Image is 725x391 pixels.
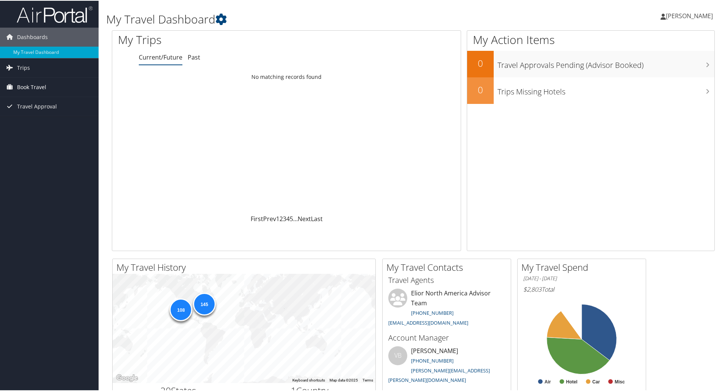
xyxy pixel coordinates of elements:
span: Book Travel [17,77,46,96]
span: $2,803 [523,284,541,293]
a: Last [311,214,323,222]
h6: Total [523,284,640,293]
h2: 0 [467,83,494,96]
span: … [293,214,298,222]
span: Trips [17,58,30,77]
h1: My Action Items [467,31,714,47]
h3: Travel Approvals Pending (Advisor Booked) [497,55,714,70]
h1: My Trips [118,31,310,47]
h3: Travel Agents [388,274,505,285]
text: Air [545,378,551,384]
div: VB [388,345,407,364]
a: [PHONE_NUMBER] [411,309,454,316]
a: 4 [286,214,290,222]
text: Misc [615,378,625,384]
h2: My Travel Contacts [386,260,511,273]
span: Dashboards [17,27,48,46]
h3: Trips Missing Hotels [497,82,714,96]
li: Elior North America Advisor Team [384,288,509,328]
h2: My Travel History [116,260,375,273]
a: 2 [279,214,283,222]
a: Prev [263,214,276,222]
h2: My Travel Spend [521,260,646,273]
h1: My Travel Dashboard [106,11,516,27]
a: [EMAIL_ADDRESS][DOMAIN_NAME] [388,319,468,325]
img: airportal-logo.png [17,5,93,23]
a: 0Travel Approvals Pending (Advisor Booked) [467,50,714,77]
text: Car [592,378,600,384]
li: [PERSON_NAME] [384,345,509,386]
a: 3 [283,214,286,222]
h2: 0 [467,56,494,69]
h3: Account Manager [388,332,505,342]
a: Terms (opens in new tab) [362,377,373,382]
span: Map data ©2025 [330,377,358,382]
td: No matching records found [112,69,461,83]
a: Past [188,52,200,61]
button: Keyboard shortcuts [292,377,325,382]
a: 0Trips Missing Hotels [467,77,714,103]
a: 1 [276,214,279,222]
img: Google [115,372,140,382]
span: [PERSON_NAME] [666,11,713,19]
span: Travel Approval [17,96,57,115]
h6: [DATE] - [DATE] [523,274,640,281]
text: Hotel [566,378,577,384]
a: [PHONE_NUMBER] [411,356,454,363]
a: [PERSON_NAME][EMAIL_ADDRESS][PERSON_NAME][DOMAIN_NAME] [388,366,490,383]
a: Open this area in Google Maps (opens a new window) [115,372,140,382]
a: First [251,214,263,222]
a: Next [298,214,311,222]
a: 5 [290,214,293,222]
div: 108 [169,297,192,320]
div: 145 [193,292,215,315]
a: Current/Future [139,52,182,61]
a: [PERSON_NAME] [661,4,720,27]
